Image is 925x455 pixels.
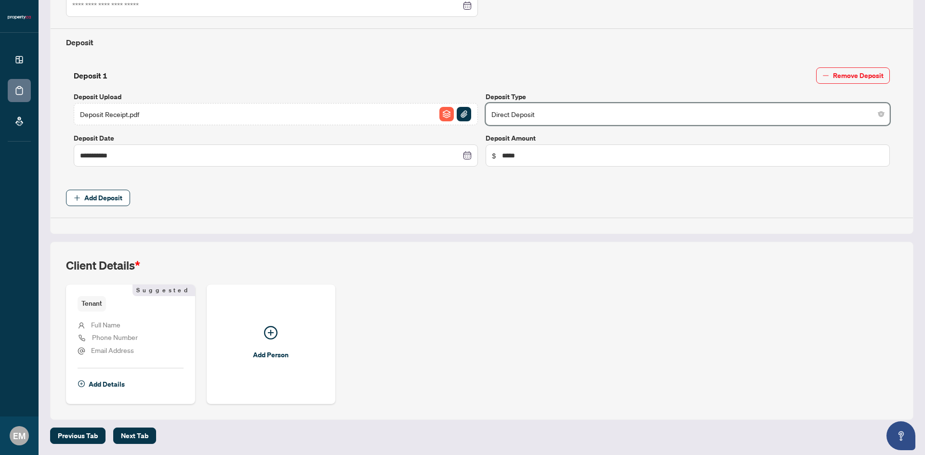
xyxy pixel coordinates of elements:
button: Add Deposit [66,190,130,206]
span: Phone Number [92,333,138,341]
span: Add Deposit [84,190,122,206]
h2: Client Details [66,258,140,273]
span: close-circle [878,111,884,117]
label: Deposit Amount [486,133,890,143]
img: File Attachement [457,107,471,121]
span: Remove Deposit [833,68,884,83]
h4: Deposit [66,37,898,48]
button: Open asap [886,421,915,450]
span: Direct Deposit [491,105,884,123]
button: Add Person [207,285,336,403]
span: Tenant [78,296,106,311]
label: Deposit Upload [74,91,478,102]
button: Add Details [78,376,125,392]
button: Previous Tab [50,428,106,444]
span: Add Person [253,347,289,363]
span: Email Address [91,346,134,354]
span: Next Tab [121,428,148,443]
h4: Deposit 1 [74,70,107,81]
span: Deposit Receipt.pdf [80,109,139,119]
span: $ [492,150,496,161]
span: Previous Tab [58,428,98,443]
span: EM [13,429,26,442]
span: Suggested [132,285,195,296]
button: Remove Deposit [816,67,890,84]
span: Full Name [91,320,120,329]
span: Add Details [89,377,125,392]
button: Next Tab [113,428,156,444]
img: logo [8,14,31,20]
span: plus [74,195,80,201]
span: minus [822,72,829,79]
span: plus-circle [264,326,277,339]
label: Deposit Type [486,91,890,102]
span: Deposit Receipt.pdfFile ArchiveFile Attachement [74,103,478,125]
button: File Archive [439,106,454,122]
img: File Archive [439,107,454,121]
label: Deposit Date [74,133,478,143]
button: File Attachement [456,106,472,122]
span: plus-circle [78,380,85,387]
